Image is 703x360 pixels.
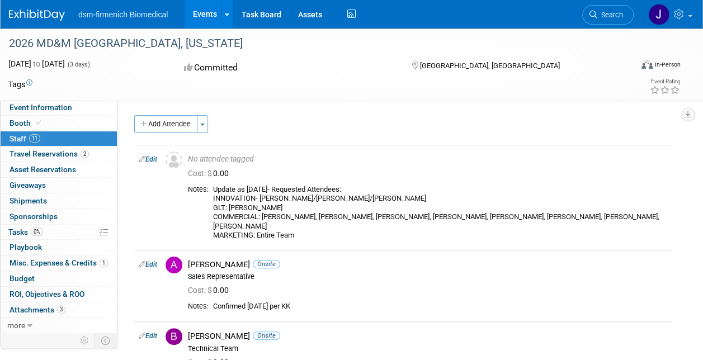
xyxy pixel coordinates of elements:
[188,272,668,281] div: Sales Representative
[1,255,117,271] a: Misc. Expenses & Credits1
[29,134,40,143] span: 11
[75,333,95,348] td: Personalize Event Tab Strip
[213,302,668,311] div: Confirmed [DATE] per KK
[1,131,117,146] a: Staff11
[10,290,84,299] span: ROI, Objectives & ROO
[10,103,72,112] span: Event Information
[1,116,117,131] a: Booth
[139,155,157,163] a: Edit
[10,243,42,252] span: Playbook
[10,119,44,127] span: Booth
[188,302,209,311] div: Notes:
[650,79,680,84] div: Event Rating
[10,196,47,205] span: Shipments
[181,58,394,78] div: Committed
[188,286,213,295] span: Cost: $
[213,185,668,240] div: Update as [DATE]- Requested Attendees: INNOVATION- [PERSON_NAME]/[PERSON_NAME]/[PERSON_NAME] GLT:...
[1,240,117,255] a: Playbook
[8,59,65,68] span: [DATE] [DATE]
[188,286,233,295] span: 0.00
[166,151,182,168] img: Unassigned-User-Icon.png
[10,274,35,283] span: Budget
[31,228,43,236] span: 0%
[10,305,65,314] span: Attachments
[420,61,560,70] span: [GEOGRAPHIC_DATA], [GEOGRAPHIC_DATA]
[1,178,117,193] a: Giveaways
[9,10,65,21] img: ExhibitDay
[253,260,280,268] span: Onsite
[5,34,623,54] div: 2026 MD&M [GEOGRAPHIC_DATA], [US_STATE]
[31,59,42,68] span: to
[583,58,681,75] div: Event Format
[1,302,117,318] a: Attachments3
[188,331,668,342] div: [PERSON_NAME]
[648,4,669,25] img: Jayme Paullin
[597,11,623,19] span: Search
[100,259,108,267] span: 1
[78,10,168,19] span: dsm-firmenich Biomedical
[1,146,117,162] a: Travel Reservations2
[139,260,157,268] a: Edit
[641,60,653,69] img: Format-Inperson.png
[654,60,681,69] div: In-Person
[10,258,108,267] span: Misc. Expenses & Credits
[81,150,89,158] span: 2
[1,193,117,209] a: Shipments
[188,259,668,270] div: [PERSON_NAME]
[10,181,46,190] span: Giveaways
[1,100,117,115] a: Event Information
[36,120,41,126] i: Booth reservation complete
[188,169,233,178] span: 0.00
[188,169,213,178] span: Cost: $
[139,332,157,340] a: Edit
[10,165,76,174] span: Asset Reservations
[134,115,197,133] button: Add Attendee
[1,318,117,333] a: more
[10,212,58,221] span: Sponsorships
[582,5,634,25] a: Search
[7,321,25,330] span: more
[188,154,668,164] div: No attendee tagged
[188,185,209,194] div: Notes:
[1,287,117,302] a: ROI, Objectives & ROO
[10,134,40,143] span: Staff
[57,305,65,314] span: 3
[8,79,32,90] td: Tags
[1,162,117,177] a: Asset Reservations
[166,328,182,345] img: B.jpg
[67,61,90,68] span: (3 days)
[1,225,117,240] a: Tasks0%
[253,331,280,340] span: Onsite
[95,333,117,348] td: Toggle Event Tabs
[10,149,89,158] span: Travel Reservations
[188,344,668,353] div: Technical Team
[166,257,182,273] img: A.jpg
[1,271,117,286] a: Budget
[1,209,117,224] a: Sponsorships
[8,228,43,236] span: Tasks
